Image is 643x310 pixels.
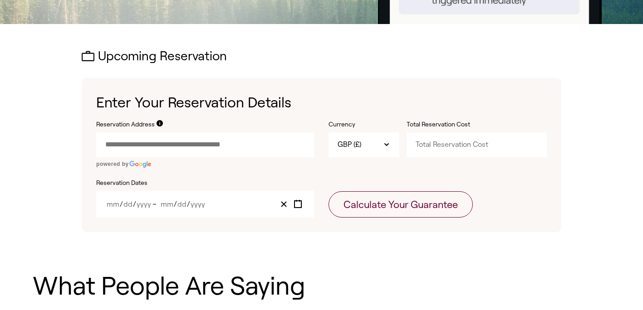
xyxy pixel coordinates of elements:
input: Year [136,200,151,208]
span: / [187,200,190,208]
h1: What People Are Saying [33,272,610,300]
label: Reservation Address [96,120,155,129]
h2: Upcoming Reservation [82,49,561,63]
input: Day [177,200,187,208]
button: Toggle calendar [291,198,305,210]
span: GBP (£) [338,140,361,150]
button: Clear value [277,198,291,210]
button: Calculate Your Guarantee [329,191,473,218]
label: Currency [329,120,399,129]
input: Month [160,200,174,208]
label: Reservation Dates [96,179,314,188]
span: powered by [96,161,129,167]
img: Google logo [129,161,152,168]
input: Day [123,200,133,208]
span: / [133,200,136,208]
h1: Enter Your Reservation Details [96,92,547,113]
input: Month [106,200,120,208]
input: Total Reservation Cost [407,132,546,157]
span: – [152,200,159,208]
input: Year [190,200,205,208]
span: / [174,200,177,208]
label: Total Reservation Cost [407,120,497,129]
span: / [120,200,123,208]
